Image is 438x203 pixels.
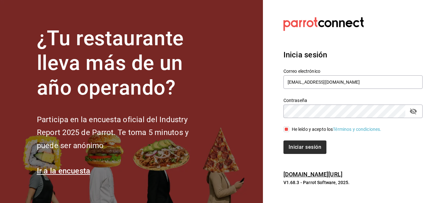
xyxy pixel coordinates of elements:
h2: Participa en la encuesta oficial del Industry Report 2025 de Parrot. Te toma 5 minutos y puede se... [37,113,210,152]
a: Términos y condiciones. [333,127,381,132]
h1: ¿Tu restaurante lleva más de un año operando? [37,26,210,100]
h3: Inicia sesión [283,49,423,61]
p: V1.68.3 - Parrot Software, 2025. [283,179,423,186]
a: Ir a la encuesta [37,166,90,175]
label: Correo electrónico [283,69,423,73]
a: [DOMAIN_NAME][URL] [283,171,342,178]
label: Contraseña [283,98,423,103]
button: Iniciar sesión [283,140,326,154]
button: passwordField [408,106,419,117]
input: Ingresa tu correo electrónico [283,75,423,89]
div: He leído y acepto los [292,126,382,133]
